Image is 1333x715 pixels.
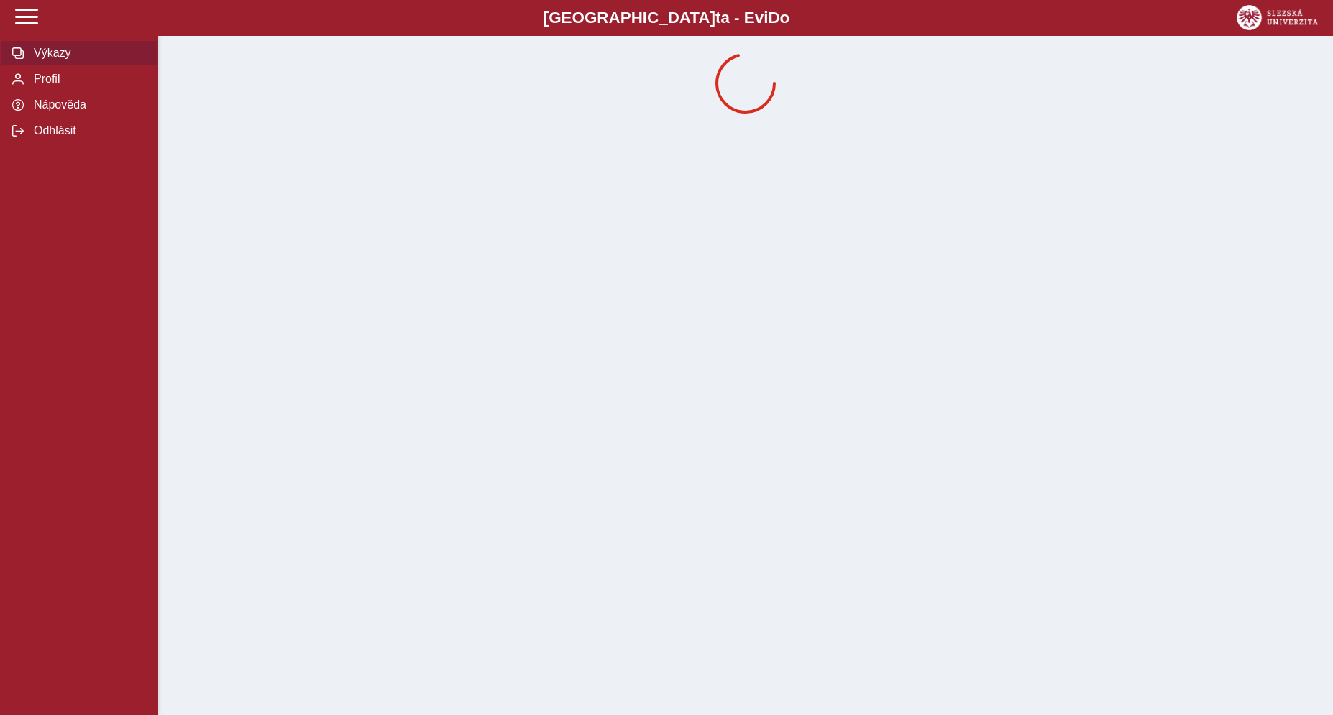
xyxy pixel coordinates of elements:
span: D [768,9,779,27]
span: o [780,9,790,27]
span: Výkazy [29,47,146,60]
span: t [715,9,720,27]
span: Odhlásit [29,124,146,137]
b: [GEOGRAPHIC_DATA] a - Evi [43,9,1290,27]
img: logo_web_su.png [1237,5,1318,30]
span: Profil [29,73,146,86]
span: Nápověda [29,98,146,111]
